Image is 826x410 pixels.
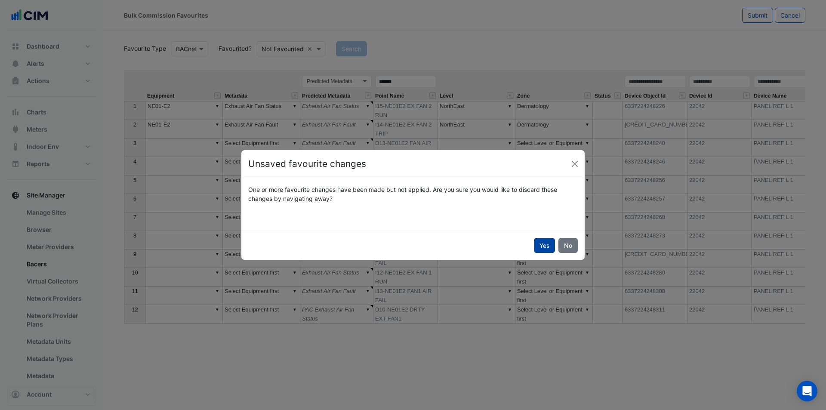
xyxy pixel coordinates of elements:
[243,185,583,203] div: One or more favourite changes have been made but not applied. Are you sure you would like to disc...
[534,238,555,253] button: Yes
[558,238,578,253] button: No
[797,381,817,401] div: Open Intercom Messenger
[568,157,581,170] button: Close
[248,157,366,171] h4: Unsaved favourite changes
